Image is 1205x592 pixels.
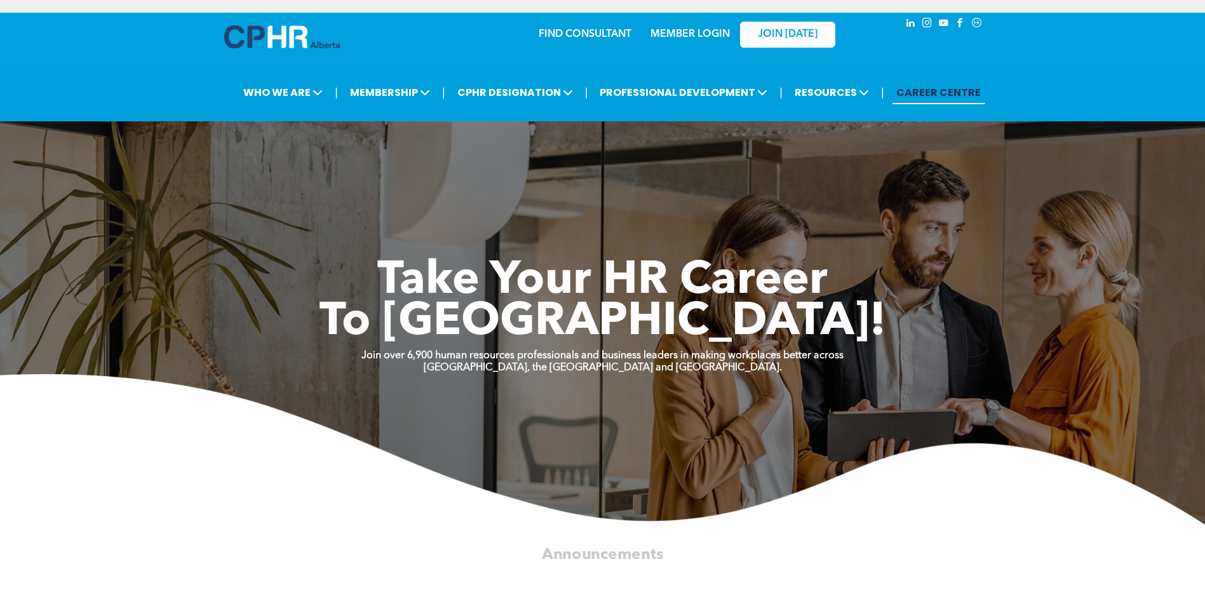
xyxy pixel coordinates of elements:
span: PROFESSIONAL DEVELOPMENT [596,81,771,104]
span: MEMBERSHIP [346,81,434,104]
a: facebook [953,16,967,33]
strong: [GEOGRAPHIC_DATA], the [GEOGRAPHIC_DATA] and [GEOGRAPHIC_DATA]. [424,363,782,373]
a: linkedin [904,16,918,33]
span: JOIN [DATE] [758,29,818,41]
li: | [335,79,338,105]
a: JOIN [DATE] [740,22,835,48]
li: | [881,79,884,105]
a: FIND CONSULTANT [539,29,631,39]
a: youtube [937,16,951,33]
span: CPHR DESIGNATION [454,81,577,104]
a: Social network [970,16,984,33]
a: MEMBER LOGIN [650,29,730,39]
li: | [779,79,783,105]
img: A blue and white logo for cp alberta [224,25,340,48]
li: | [442,79,445,105]
span: RESOURCES [791,81,873,104]
span: WHO WE ARE [239,81,326,104]
strong: Join over 6,900 human resources professionals and business leaders in making workplaces better ac... [361,351,844,361]
span: Take Your HR Career [377,259,828,304]
span: Announcements [542,547,663,562]
span: To [GEOGRAPHIC_DATA]! [320,300,886,346]
li: | [585,79,588,105]
a: instagram [920,16,934,33]
a: CAREER CENTRE [892,81,985,104]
